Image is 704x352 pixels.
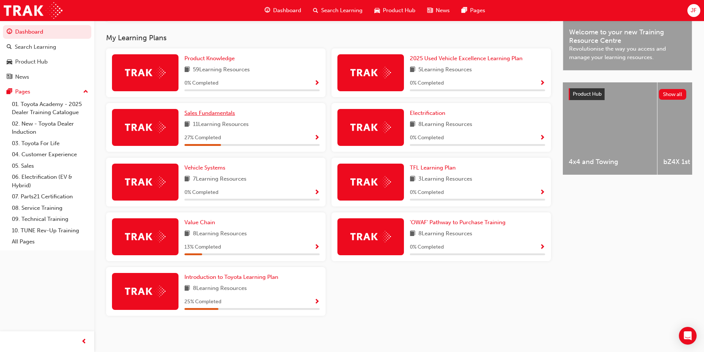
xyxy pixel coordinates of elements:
[679,327,697,345] div: Open Intercom Messenger
[125,176,166,188] img: Trak
[314,299,320,305] span: Show Progress
[184,55,235,62] span: Product Knowledge
[470,6,485,15] span: Pages
[350,176,391,188] img: Trak
[691,6,697,15] span: JF
[374,6,380,15] span: car-icon
[383,6,415,15] span: Product Hub
[418,65,472,75] span: 5 Learning Resources
[193,120,249,129] span: 11 Learning Resources
[9,191,91,202] a: 07. Parts21 Certification
[3,24,91,85] button: DashboardSearch LearningProduct HubNews
[184,134,221,142] span: 27 % Completed
[540,79,545,88] button: Show Progress
[313,6,318,15] span: search-icon
[81,337,87,346] span: prev-icon
[9,149,91,160] a: 04. Customer Experience
[410,54,526,63] a: 2025 Used Vehicle Excellence Learning Plan
[3,55,91,69] a: Product Hub
[540,133,545,143] button: Show Progress
[184,120,190,129] span: book-icon
[410,65,415,75] span: book-icon
[350,122,391,133] img: Trak
[350,67,391,78] img: Trak
[421,3,456,18] a: news-iconNews
[83,87,88,97] span: up-icon
[410,109,448,117] a: Electrification
[184,284,190,293] span: book-icon
[3,25,91,39] a: Dashboard
[9,171,91,191] a: 06. Electrification (EV & Hybrid)
[573,91,602,97] span: Product Hub
[7,74,12,81] span: news-icon
[350,231,391,242] img: Trak
[410,134,444,142] span: 0 % Completed
[184,188,218,197] span: 0 % Completed
[259,3,307,18] a: guage-iconDashboard
[540,135,545,141] span: Show Progress
[540,244,545,251] span: Show Progress
[7,59,12,65] span: car-icon
[418,229,472,239] span: 8 Learning Resources
[410,218,509,227] a: 'OWAF' Pathway to Purchase Training
[7,29,12,35] span: guage-icon
[3,85,91,99] button: Pages
[418,120,472,129] span: 8 Learning Resources
[125,231,166,242] img: Trak
[9,99,91,118] a: 01. Toyota Academy - 2025 Dealer Training Catalogue
[273,6,301,15] span: Dashboard
[9,160,91,172] a: 05. Sales
[184,110,235,116] span: Sales Fundamentals
[569,45,686,61] span: Revolutionise the way you access and manage your learning resources.
[4,2,62,19] img: Trak
[314,80,320,87] span: Show Progress
[9,138,91,149] a: 03. Toyota For Life
[184,273,281,281] a: Introduction to Toyota Learning Plan
[410,79,444,88] span: 0 % Completed
[314,297,320,307] button: Show Progress
[410,110,445,116] span: Electrification
[9,236,91,247] a: All Pages
[569,158,651,166] span: 4x4 and Towing
[314,189,320,196] span: Show Progress
[184,109,238,117] a: Sales Fundamentals
[184,229,190,239] span: book-icon
[193,284,247,293] span: 8 Learning Resources
[184,175,190,184] span: book-icon
[410,188,444,197] span: 0 % Completed
[314,133,320,143] button: Show Progress
[569,28,686,45] span: Welcome to your new Training Resource Centre
[184,65,190,75] span: book-icon
[193,65,250,75] span: 59 Learning Resources
[184,218,218,227] a: Value Chain
[9,118,91,138] a: 02. New - Toyota Dealer Induction
[410,243,444,252] span: 0 % Completed
[540,188,545,197] button: Show Progress
[265,6,270,15] span: guage-icon
[9,202,91,214] a: 08. Service Training
[184,79,218,88] span: 0 % Completed
[125,67,166,78] img: Trak
[410,120,415,129] span: book-icon
[540,80,545,87] span: Show Progress
[540,243,545,252] button: Show Progress
[410,164,456,171] span: TFL Learning Plan
[314,243,320,252] button: Show Progress
[15,73,29,81] div: News
[184,274,278,280] span: Introduction to Toyota Learning Plan
[184,164,225,171] span: Vehicle Systems
[9,225,91,236] a: 10. TUNE Rev-Up Training
[314,79,320,88] button: Show Progress
[687,4,700,17] button: JF
[3,70,91,84] a: News
[184,298,221,306] span: 25 % Completed
[193,175,246,184] span: 7 Learning Resources
[307,3,368,18] a: search-iconSearch Learning
[7,89,12,95] span: pages-icon
[184,54,238,63] a: Product Knowledge
[410,164,459,172] a: TFL Learning Plan
[456,3,491,18] a: pages-iconPages
[184,164,228,172] a: Vehicle Systems
[9,213,91,225] a: 09. Technical Training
